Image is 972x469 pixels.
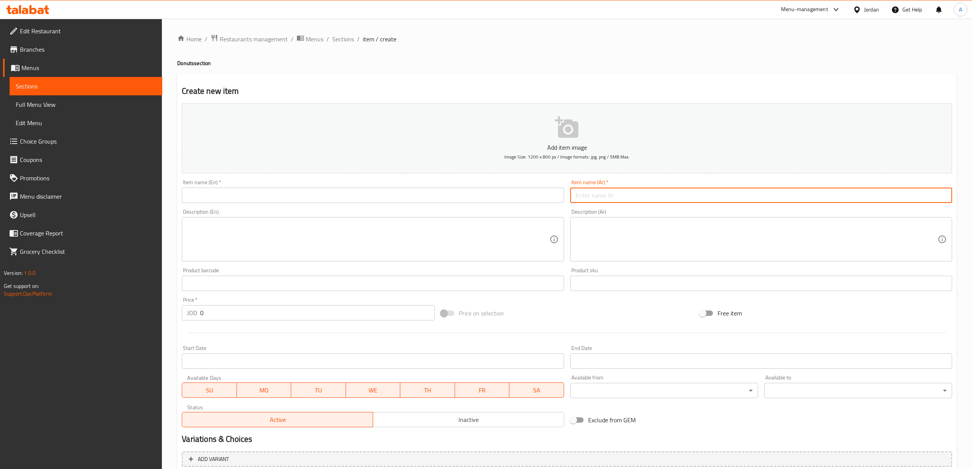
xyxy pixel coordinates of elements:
[306,34,323,44] span: Menus
[373,412,564,427] button: Inactive
[3,169,162,187] a: Promotions
[4,268,23,278] span: Version:
[20,137,156,146] span: Choice Groups
[509,382,564,398] button: SA
[3,206,162,224] a: Upsell
[177,34,957,44] nav: breadcrumb
[21,63,156,72] span: Menus
[210,34,288,44] a: Restaurants management
[326,34,329,44] li: /
[20,155,156,164] span: Coupons
[4,289,52,299] a: Support.OpsPlatform
[10,114,162,132] a: Edit Menu
[200,305,434,320] input: Please enter price
[182,103,952,173] button: Add item imageImage Size: 1200 x 800 px / Image formats: jpg, png / 5MB Max.
[182,188,564,203] input: Enter name En
[182,85,952,97] h2: Create new item
[20,229,156,238] span: Coverage Report
[177,34,202,44] a: Home
[3,132,162,150] a: Choice Groups
[10,77,162,95] a: Sections
[185,385,233,396] span: SU
[3,22,162,40] a: Edit Restaurant
[376,414,561,425] span: Inactive
[20,45,156,54] span: Branches
[182,412,373,427] button: Active
[357,34,360,44] li: /
[16,118,156,127] span: Edit Menu
[570,276,952,291] input: Please enter product sku
[182,451,952,467] button: Add variant
[3,59,162,77] a: Menus
[959,5,962,14] span: A
[187,308,197,317] p: JOD
[182,276,564,291] input: Please enter product barcode
[16,82,156,91] span: Sections
[570,383,758,398] div: ​
[297,34,323,44] a: Menus
[294,385,343,396] span: TU
[512,385,561,396] span: SA
[3,40,162,59] a: Branches
[16,100,156,109] span: Full Menu View
[198,454,229,464] span: Add variant
[764,383,952,398] div: ​
[291,382,346,398] button: TU
[20,210,156,219] span: Upsell
[403,385,452,396] span: TH
[458,385,507,396] span: FR
[20,192,156,201] span: Menu disclaimer
[504,152,630,161] span: Image Size: 1200 x 800 px / Image formats: jpg, png / 5MB Max.
[185,414,370,425] span: Active
[177,59,957,67] h4: Donuts section
[237,382,292,398] button: MO
[349,385,398,396] span: WE
[3,150,162,169] a: Coupons
[24,268,36,278] span: 1.0.0
[570,188,952,203] input: Enter name Ar
[3,187,162,206] a: Menu disclaimer
[194,143,940,152] p: Add item image
[346,382,401,398] button: WE
[400,382,455,398] button: TH
[220,34,288,44] span: Restaurants management
[864,5,879,14] div: Jordan
[182,433,952,445] h2: Variations & Choices
[363,34,396,44] span: item / create
[3,242,162,261] a: Grocery Checklist
[718,309,742,318] span: Free item
[3,224,162,242] a: Coverage Report
[182,382,236,398] button: SU
[332,34,354,44] a: Sections
[291,34,294,44] li: /
[20,173,156,183] span: Promotions
[781,5,828,14] div: Menu-management
[10,95,162,114] a: Full Menu View
[205,34,207,44] li: /
[459,309,504,318] span: Price on selection
[4,281,39,291] span: Get support on:
[20,247,156,256] span: Grocery Checklist
[240,385,289,396] span: MO
[588,415,636,425] span: Exclude from GEM
[455,382,510,398] button: FR
[20,26,156,36] span: Edit Restaurant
